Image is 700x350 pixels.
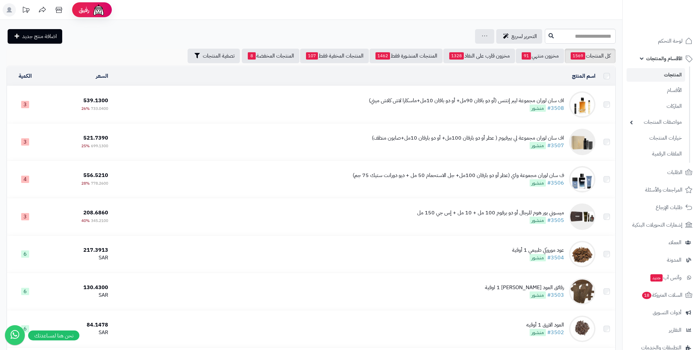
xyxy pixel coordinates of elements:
[569,166,595,193] img: ف سان لوران مجموعة واي (عطر أو دو بارفان 100مل+ جل الاستحمام 50 مل + ديو دورانت ستيك 75 جم)
[571,52,585,60] span: 1569
[417,209,564,217] div: ميسوني بور هوم للرجال أو دو برفوم 100 مل + 10 مل + إس جي 150 مل
[627,131,685,145] a: خيارات المنتجات
[46,291,108,299] div: SAR
[91,218,108,224] span: 345.2100
[21,325,29,332] span: 6
[530,217,546,224] span: منشور
[21,250,29,258] span: 6
[642,292,651,299] span: 18
[569,316,595,342] img: العود الازرق 1 أوقيه
[22,32,57,40] span: اضافة منتج جديد
[21,138,29,146] span: 3
[46,246,108,254] div: 217.3913
[81,143,90,149] span: 25%
[46,284,108,291] div: 130.4300
[627,115,685,129] a: مواصفات المنتجات
[21,176,29,183] span: 4
[511,32,537,40] span: التحرير لسريع
[565,49,616,63] a: كل المنتجات1569
[300,49,369,63] a: المنتجات المخفية فقط107
[547,254,564,262] a: #3504
[650,273,681,282] span: وآتس آب
[569,241,595,267] img: عود موروكي طبيعي 1 أوقية
[669,238,681,247] span: العملاء
[83,171,108,179] span: 556.5210
[627,287,696,303] a: السلات المتروكة18
[370,49,443,63] a: المنتجات المنشورة فقط1462
[547,104,564,112] a: #3508
[547,179,564,187] a: #3506
[18,3,34,18] a: تحديثات المنصة
[650,274,663,282] span: جديد
[46,329,108,336] div: SAR
[79,6,89,14] span: رفيق
[530,179,546,187] span: منشور
[81,106,90,111] span: 26%
[96,72,108,80] a: السعر
[547,328,564,336] a: #3502
[627,235,696,250] a: العملاء
[91,143,108,149] span: 699.1300
[646,54,682,63] span: الأقسام والمنتجات
[667,168,682,177] span: الطلبات
[627,199,696,215] a: طلبات الإرجاع
[627,99,685,113] a: الماركات
[569,91,595,118] img: اف سان لوران مجموعة ليبر إنتنس (أو دو بافان 90مل+ أو دو بافان 10مل+ماسكارا لاش كلاش ميني)
[522,52,531,60] span: 91
[627,182,696,198] a: المراجعات والأسئلة
[242,49,299,63] a: المنتجات المخفضة8
[627,270,696,285] a: وآتس آبجديد
[627,164,696,180] a: الطلبات
[91,180,108,186] span: 778.2600
[46,321,108,329] div: 84.1478
[19,72,32,80] a: الكمية
[530,105,546,112] span: منشور
[496,29,542,44] a: التحرير لسريع
[658,36,682,46] span: لوحة التحكم
[645,185,682,195] span: المراجعات والأسئلة
[353,172,564,179] div: ف سان لوران مجموعة واي (عطر أو دو بارفان 100مل+ جل الاستحمام 50 مل + ديو دورانت ستيك 75 جم)
[83,209,108,217] span: 208.6860
[627,217,696,233] a: إشعارات التحويلات البنكية
[91,106,108,111] span: 733.0400
[530,254,546,261] span: منشور
[641,290,682,300] span: السلات المتروكة
[369,97,564,105] div: اف سان لوران مجموعة ليبر إنتنس (أو دو بافان 90مل+ أو دو بافان 10مل+ماسكارا لاش كلاش ميني)
[667,255,681,265] span: المدونة
[83,134,108,142] span: 521.7390
[248,52,256,60] span: 8
[485,284,564,291] div: رقائق العود [PERSON_NAME] 1 اوقية
[547,216,564,224] a: #3505
[306,52,318,60] span: 107
[526,321,564,329] div: العود الازرق 1 أوقيه
[569,203,595,230] img: ميسوني بور هوم للرجال أو دو برفوم 100 مل + 10 مل + إس جي 150 مل
[627,252,696,268] a: المدونة
[627,322,696,338] a: التقارير
[530,329,546,336] span: منشور
[46,254,108,262] div: SAR
[627,305,696,321] a: أدوات التسويق
[21,213,29,220] span: 3
[81,180,90,186] span: 28%
[627,83,685,98] a: الأقسام
[655,18,694,32] img: logo-2.png
[188,49,240,63] button: تصفية المنتجات
[516,49,564,63] a: مخزون منتهي91
[81,218,90,224] span: 40%
[656,203,682,212] span: طلبات الإرجاع
[443,49,515,63] a: مخزون قارب على النفاذ1328
[92,3,105,17] img: ai-face.png
[83,97,108,105] span: 539.1300
[627,68,685,82] a: المنتجات
[572,72,595,80] a: اسم المنتج
[632,220,682,230] span: إشعارات التحويلات البنكية
[627,33,696,49] a: لوحة التحكم
[669,326,681,335] span: التقارير
[8,29,62,44] a: اضافة منتج جديد
[449,52,464,60] span: 1328
[375,52,390,60] span: 1462
[547,291,564,299] a: #3503
[203,52,235,60] span: تصفية المنتجات
[372,134,564,142] div: اف سان لوران مجموعة لي بيرفيوم ( عطر أو دو بارفان 100مل+ أو دو بارفان 10مل+صابون منظف)
[627,147,685,161] a: الملفات الرقمية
